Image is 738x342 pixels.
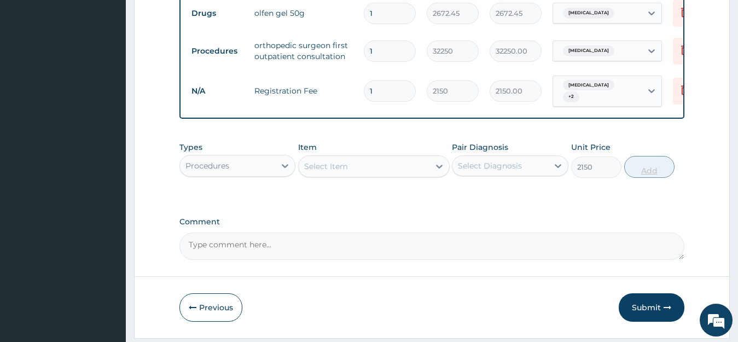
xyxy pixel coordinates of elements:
span: [MEDICAL_DATA] [563,80,614,91]
label: Pair Diagnosis [452,142,508,153]
div: Select Diagnosis [458,160,522,171]
label: Comment [179,217,685,227]
td: Registration Fee [249,80,358,102]
button: Add [624,156,675,178]
label: Types [179,143,202,152]
td: orthopedic surgeon first outpatient consultation [249,34,358,67]
textarea: Type your message and hit 'Enter' [5,227,208,265]
div: Procedures [185,160,229,171]
span: [MEDICAL_DATA] [563,8,614,19]
label: Unit Price [571,142,611,153]
button: Previous [179,293,242,322]
img: d_794563401_company_1708531726252_794563401 [20,55,44,82]
span: We're online! [63,102,151,212]
span: [MEDICAL_DATA] [563,45,614,56]
div: Chat with us now [57,61,184,76]
span: + 2 [563,91,579,102]
label: Item [298,142,317,153]
div: Select Item [304,161,348,172]
td: Procedures [186,41,249,61]
button: Submit [619,293,684,322]
td: olfen gel 50g [249,2,358,24]
div: Minimize live chat window [179,5,206,32]
td: Drugs [186,3,249,24]
td: N/A [186,81,249,101]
